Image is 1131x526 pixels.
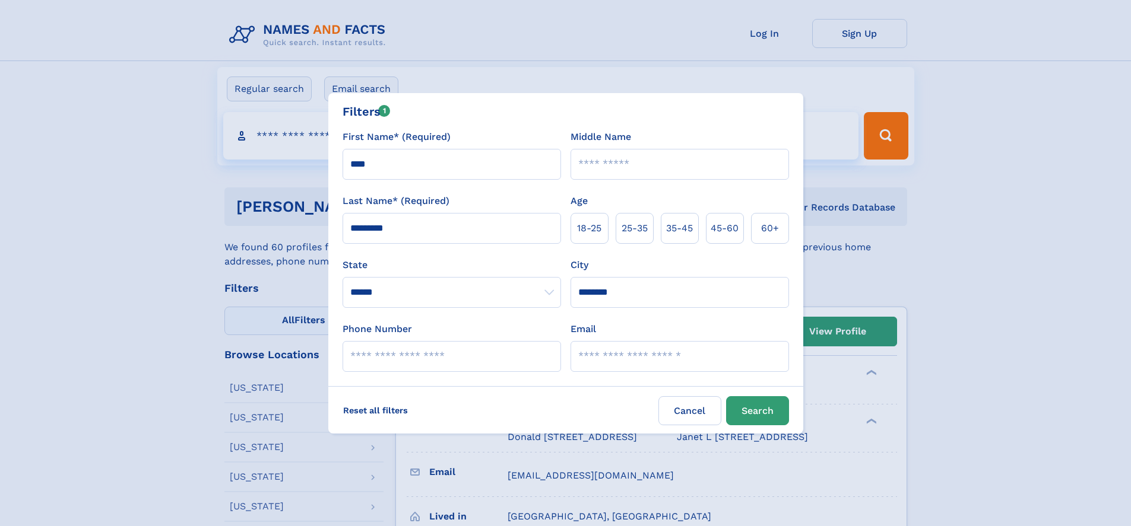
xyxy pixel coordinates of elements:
[343,194,449,208] label: Last Name* (Required)
[343,130,451,144] label: First Name* (Required)
[571,130,631,144] label: Middle Name
[343,322,412,336] label: Phone Number
[571,258,588,272] label: City
[761,221,779,235] span: 60+
[726,396,789,425] button: Search
[343,258,561,272] label: State
[335,396,416,425] label: Reset all filters
[622,221,648,235] span: 25‑35
[571,322,596,336] label: Email
[577,221,601,235] span: 18‑25
[666,221,693,235] span: 35‑45
[571,194,588,208] label: Age
[711,221,739,235] span: 45‑60
[343,103,391,120] div: Filters
[658,396,721,425] label: Cancel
